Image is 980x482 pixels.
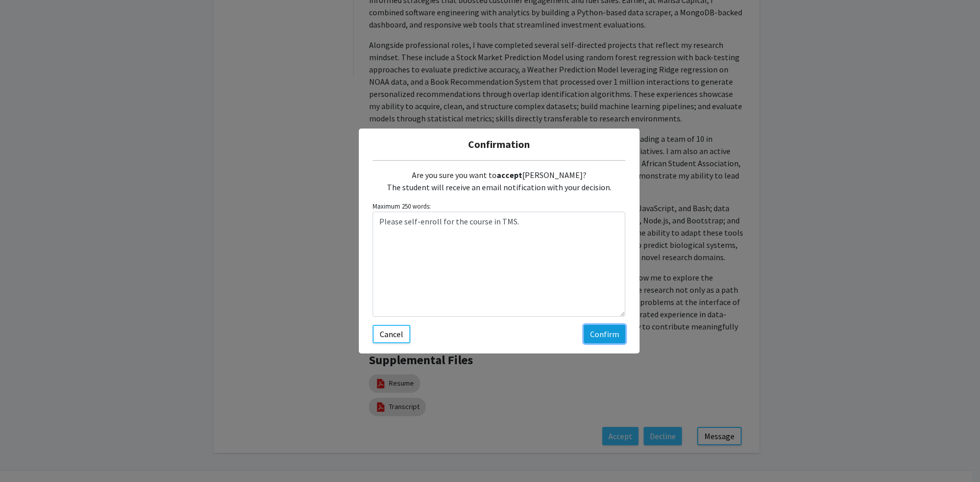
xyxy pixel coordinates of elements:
h5: Confirmation [367,137,631,152]
textarea: Customize the message being sent to the student... [373,212,625,317]
iframe: Chat [8,436,43,474]
button: Confirm [584,325,625,343]
small: Maximum 250 words: [373,201,625,211]
button: Cancel [373,325,410,343]
b: accept [497,170,522,180]
div: Are you sure you want to [PERSON_NAME]? The student will receive an email notification with your ... [373,161,625,201]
